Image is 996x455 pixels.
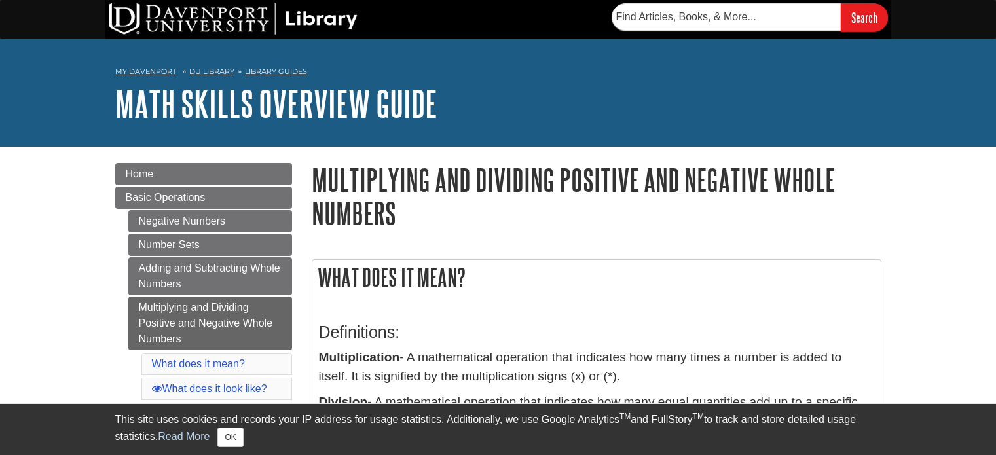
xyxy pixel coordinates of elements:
a: Number Sets [128,234,292,256]
a: Home [115,163,292,185]
a: Read More [158,431,210,442]
a: Negative Numbers [128,210,292,232]
a: Multiplying and Dividing Positive and Negative Whole Numbers [128,297,292,350]
h3: Definitions: [319,323,874,342]
a: Library Guides [245,67,307,76]
img: DU Library [109,3,358,35]
a: What does it mean? [152,358,245,369]
a: What does it look like? [152,383,267,394]
p: - A mathematical operation that indicates how many times a number is added to itself. It is signi... [319,348,874,386]
a: Math Skills Overview Guide [115,83,437,124]
button: Close [217,428,243,447]
h2: What does it mean? [312,260,881,295]
sup: TM [693,412,704,421]
div: This site uses cookies and records your IP address for usage statistics. Additionally, we use Goo... [115,412,881,447]
input: Find Articles, Books, & More... [612,3,841,31]
p: - A mathematical operation that indicates how many equal quantities add up to a specific number. ... [319,393,874,431]
form: Searches DU Library's articles, books, and more [612,3,888,31]
sup: TM [619,412,631,421]
a: Basic Operations [115,187,292,209]
input: Search [841,3,888,31]
a: DU Library [189,67,234,76]
h1: Multiplying and Dividing Positive and Negative Whole Numbers [312,163,881,230]
span: Basic Operations [126,192,206,203]
nav: breadcrumb [115,63,881,84]
span: Home [126,168,154,179]
strong: Multiplication [319,350,400,364]
strong: Division [319,395,368,409]
a: Adding and Subtracting Whole Numbers [128,257,292,295]
a: My Davenport [115,66,176,77]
